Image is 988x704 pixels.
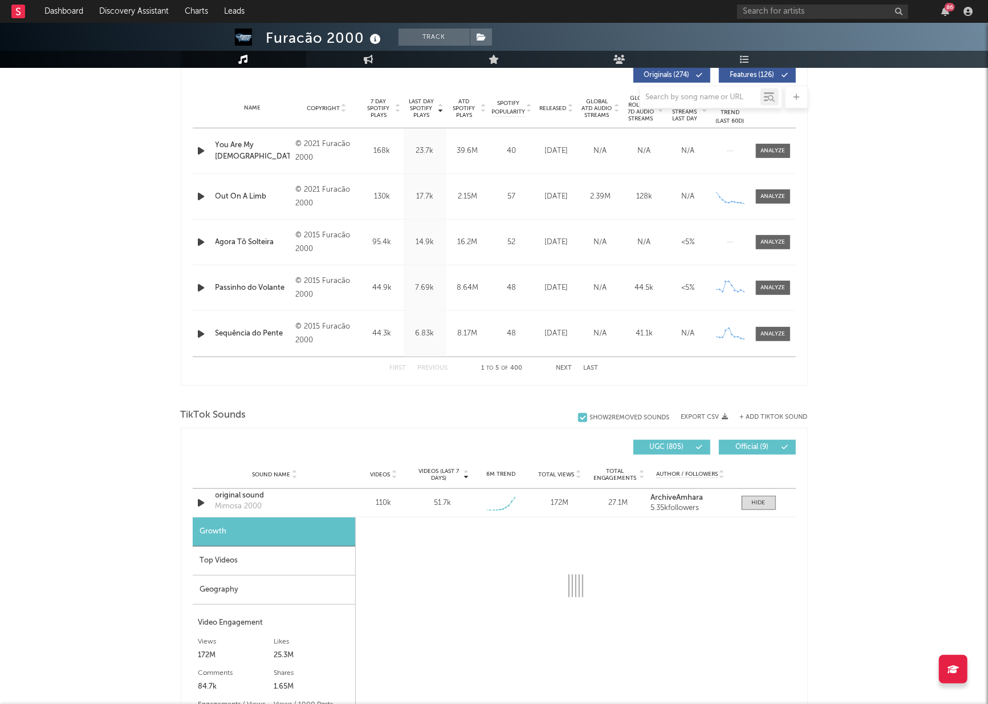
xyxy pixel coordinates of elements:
[533,497,586,509] div: 172M
[592,468,638,482] span: Total Engagements
[274,680,349,694] div: 1.65M
[364,282,401,294] div: 44.9k
[625,237,664,248] div: N/A
[295,137,357,165] div: © 2021 Furacão 2000
[449,191,486,203] div: 2.15M
[274,635,349,649] div: Likes
[729,414,808,420] button: + Add TikTok Sound
[719,440,796,455] button: Official(9)
[198,616,349,630] div: Video Engagement
[364,328,401,339] div: 44.3k
[641,72,693,79] span: Originals ( 274 )
[726,444,779,451] span: Official ( 9 )
[198,635,274,649] div: Views
[216,140,290,162] a: You Are My [DEMOGRAPHIC_DATA]
[474,470,527,479] div: 6M Trend
[656,471,718,478] span: Author / Followers
[681,414,729,420] button: Export CSV
[492,191,532,203] div: 57
[295,320,357,347] div: © 2015 Furacão 2000
[406,145,444,157] div: 23.7k
[719,68,796,83] button: Features(126)
[669,145,708,157] div: N/A
[726,72,779,79] span: Features ( 126 )
[592,497,645,509] div: 27.1M
[492,328,532,339] div: 48
[538,471,574,478] span: Total Views
[669,191,708,203] div: N/A
[418,365,448,371] button: Previous
[193,517,355,547] div: Growth
[538,191,576,203] div: [DATE]
[295,274,357,302] div: © 2015 Furacão 2000
[641,444,693,451] span: UGC ( 805 )
[582,328,620,339] div: N/A
[582,237,620,248] div: N/A
[625,145,664,157] div: N/A
[406,237,444,248] div: 14.9k
[357,497,410,509] div: 110k
[295,183,357,211] div: © 2021 Furacão 2000
[216,501,262,512] div: Mimosa 2000
[364,237,401,248] div: 95.4k
[266,29,384,47] div: Furacão 2000
[449,328,486,339] div: 8.17M
[198,680,274,694] div: 84.7k
[633,68,710,83] button: Originals(274)
[406,282,444,294] div: 7.69k
[590,414,670,422] div: Show 2 Removed Sounds
[216,328,290,339] a: Sequência do Pente
[713,91,747,126] div: Global Streaming Trend (Last 60D)
[945,3,955,11] div: 86
[434,497,451,509] div: 51.7k
[449,237,486,248] div: 16.2M
[669,237,708,248] div: <5%
[193,547,355,576] div: Top Videos
[740,414,808,420] button: + Add TikTok Sound
[274,666,349,680] div: Shares
[216,282,290,294] a: Passinho do Volante
[487,366,494,371] span: to
[216,237,290,248] a: Agora Tô Solteira
[253,471,291,478] span: Sound Name
[216,191,290,203] a: Out On A Limb
[216,490,335,501] a: original sound
[633,440,710,455] button: UGC(805)
[492,282,532,294] div: 48
[538,282,576,294] div: [DATE]
[669,282,708,294] div: <5%
[538,328,576,339] div: [DATE]
[538,145,576,157] div: [DATE]
[941,7,949,16] button: 86
[406,328,444,339] div: 6.83k
[669,328,708,339] div: N/A
[625,191,664,203] div: 128k
[449,282,486,294] div: 8.64M
[416,468,462,482] span: Videos (last 7 days)
[584,365,599,371] button: Last
[492,145,532,157] div: 40
[556,365,572,371] button: Next
[198,649,274,662] div: 172M
[449,145,486,157] div: 39.6M
[582,145,620,157] div: N/A
[364,191,401,203] div: 130k
[193,576,355,605] div: Geography
[406,191,444,203] div: 17.7k
[295,229,357,256] div: © 2015 Furacão 2000
[625,282,664,294] div: 44.5k
[492,237,532,248] div: 52
[390,365,406,371] button: First
[274,649,349,662] div: 25.3M
[471,362,534,375] div: 1 5 400
[650,494,730,502] a: ArchiveAmhara
[650,494,703,501] strong: ArchiveAmhara
[625,328,664,339] div: 41.1k
[737,5,908,19] input: Search for artists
